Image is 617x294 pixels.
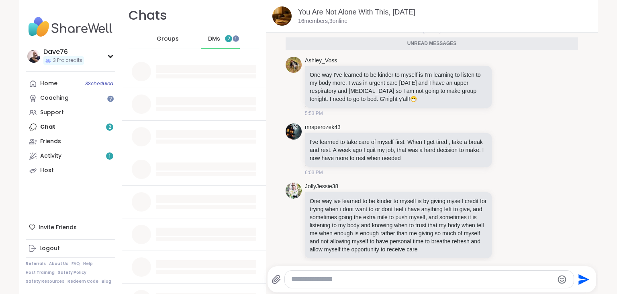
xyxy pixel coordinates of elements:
a: JollyJessie38 [305,183,338,191]
div: Unread messages [286,37,578,50]
span: Groups [157,35,179,43]
a: Coaching [26,91,115,105]
iframe: Spotlight [233,35,239,42]
a: Referrals [26,261,46,267]
a: Support [26,105,115,120]
div: Coaching [40,94,69,102]
span: 3 Pro credits [53,57,82,64]
span: 5:53 PM [305,110,323,117]
a: About Us [49,261,68,267]
a: You Are Not Alone With This, [DATE] [298,8,415,16]
img: ShareWell Nav Logo [26,13,115,41]
div: Activity [40,152,61,160]
p: I've learned to take care of myself first. When I get tired , take a break and rest. A week ago I... [310,138,487,162]
a: Safety Policy [58,270,86,275]
a: Ashley_Voss [305,57,337,65]
a: mrsperozek43 [305,123,341,132]
button: Send [574,270,592,288]
span: 3 Scheduled [85,80,113,87]
textarea: Type your message [291,275,554,284]
img: Dave76 [27,50,40,63]
img: https://sharewell-space-live.sfo3.digitaloceanspaces.com/user-generated/3602621c-eaa5-4082-863a-9... [286,183,302,199]
h1: Chats [129,6,167,25]
p: One way I've learned to be kinder to myself is I'm learning to listen to my body more. I was in u... [310,71,487,103]
div: Dave76 [43,47,84,56]
a: FAQ [72,261,80,267]
a: Redeem Code [67,279,98,284]
a: Host [26,163,115,178]
a: Logout [26,241,115,256]
p: One way ive learned to be kinder to myself is by giving myself credit for trying when i dont want... [310,197,487,253]
a: Friends [26,134,115,149]
div: Friends [40,138,61,146]
img: You Are Not Alone With This, Oct 07 [272,6,292,26]
a: Safety Resources [26,279,64,284]
button: Emoji picker [557,275,567,284]
iframe: Spotlight [107,95,114,102]
span: DMs [208,35,220,43]
a: Activity1 [26,149,115,163]
a: Home3Scheduled [26,76,115,91]
div: Host [40,167,54,175]
div: Home [40,80,57,88]
div: Invite Friends [26,220,115,234]
div: Logout [39,245,60,253]
span: 1 [109,153,110,160]
span: 6:03 PM [305,169,323,176]
img: https://sharewell-space-live.sfo3.digitaloceanspaces.com/user-generated/8cb2df4a-f224-470a-b8fa-a... [286,57,302,73]
a: Host Training [26,270,55,275]
img: https://sharewell-space-live.sfo3.digitaloceanspaces.com/user-generated/41cbd46f-f86f-4ef1-8cfd-7... [286,123,302,140]
span: 😷 [410,96,417,102]
span: 2 [227,35,230,42]
a: Blog [102,279,111,284]
p: 16 members, 3 online [298,17,347,25]
span: 6:16 PM [305,260,323,267]
div: Support [40,109,64,117]
a: Help [83,261,93,267]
